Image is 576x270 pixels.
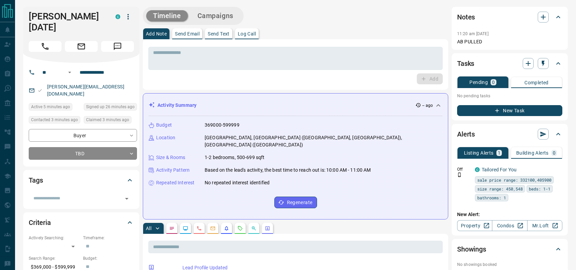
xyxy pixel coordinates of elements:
p: Location [156,134,175,141]
p: 1 [498,151,500,155]
p: Budget [156,122,172,129]
p: Completed [524,80,549,85]
p: No repeated interest identified [205,179,270,186]
span: Message [101,41,134,52]
span: Contacted 3 minutes ago [31,116,78,123]
p: Add Note [146,31,167,36]
h2: Showings [457,244,486,255]
p: Building Alerts [516,151,549,155]
button: New Task [457,105,562,116]
button: Campaigns [191,10,240,22]
p: Search Range: [29,255,80,261]
p: 1-2 bedrooms, 500-699 sqft [205,154,264,161]
p: Size & Rooms [156,154,186,161]
p: AB PULLED [457,38,562,45]
div: TBD [29,147,137,160]
svg: Listing Alerts [224,226,229,231]
a: Mr.Loft [527,220,562,231]
div: Tue Aug 12 2025 [84,116,137,126]
button: Open [66,68,74,76]
h2: Notes [457,12,475,23]
svg: Requests [237,226,243,231]
div: condos.ca [115,14,120,19]
h2: Tasks [457,58,474,69]
p: 369000-599999 [205,122,239,129]
button: Timeline [146,10,188,22]
span: Email [65,41,98,52]
svg: Lead Browsing Activity [183,226,188,231]
p: 0 [492,80,495,85]
div: Tue Aug 12 2025 [29,116,80,126]
a: Condos [492,220,527,231]
div: Criteria [29,214,134,231]
p: 11:20 am [DATE] [457,31,489,36]
svg: Opportunities [251,226,257,231]
span: Signed up 26 minutes ago [86,103,135,110]
p: Based on the lead's activity, the best time to reach out is: 10:00 AM - 11:00 AM [205,167,371,174]
svg: Push Notification Only [457,172,462,177]
p: Timeframe: [83,235,134,241]
h2: Alerts [457,129,475,140]
span: Active 5 minutes ago [31,103,70,110]
p: [GEOGRAPHIC_DATA], [GEOGRAPHIC_DATA] ([GEOGRAPHIC_DATA], [GEOGRAPHIC_DATA]), [GEOGRAPHIC_DATA] ([... [205,134,442,148]
p: Send Text [208,31,230,36]
h2: Tags [29,175,43,186]
p: Activity Summary [157,102,196,109]
svg: Email Valid [38,88,42,93]
span: Claimed 3 minutes ago [86,116,129,123]
p: Listing Alerts [464,151,494,155]
p: Off [457,166,471,172]
div: Tags [29,172,134,188]
h2: Criteria [29,217,51,228]
span: beds: 1-1 [529,185,550,192]
a: Tailored For You [482,167,517,172]
span: bathrooms: 1 [477,194,506,201]
p: All [146,226,151,231]
a: Property [457,220,492,231]
span: sale price range: 332100,405900 [477,176,551,183]
p: 0 [553,151,556,155]
p: -- ago [422,102,433,109]
svg: Calls [196,226,202,231]
div: Buyer [29,129,137,142]
span: size range: 450,548 [477,185,523,192]
p: Send Email [175,31,200,36]
div: Tue Aug 12 2025 [29,103,80,113]
div: Showings [457,241,562,257]
a: [PERSON_NAME][EMAIL_ADDRESS][DOMAIN_NAME] [47,84,124,97]
div: Activity Summary-- ago [149,99,442,112]
p: No pending tasks [457,91,562,101]
svg: Agent Actions [265,226,270,231]
p: No showings booked [457,261,562,268]
svg: Emails [210,226,216,231]
p: New Alert: [457,211,562,218]
p: Repeated Interest [156,179,194,186]
p: Log Call [238,31,256,36]
div: condos.ca [475,167,480,172]
span: Call [29,41,61,52]
button: Regenerate [274,197,317,208]
div: Notes [457,9,562,25]
div: Tasks [457,55,562,72]
p: Actively Searching: [29,235,80,241]
div: Tue Aug 12 2025 [84,103,137,113]
p: Budget: [83,255,134,261]
p: Pending [469,80,488,85]
div: Alerts [457,126,562,142]
svg: Notes [169,226,175,231]
button: Open [122,194,132,203]
p: Activity Pattern [156,167,190,174]
h1: [PERSON_NAME][DATE] [29,11,105,33]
